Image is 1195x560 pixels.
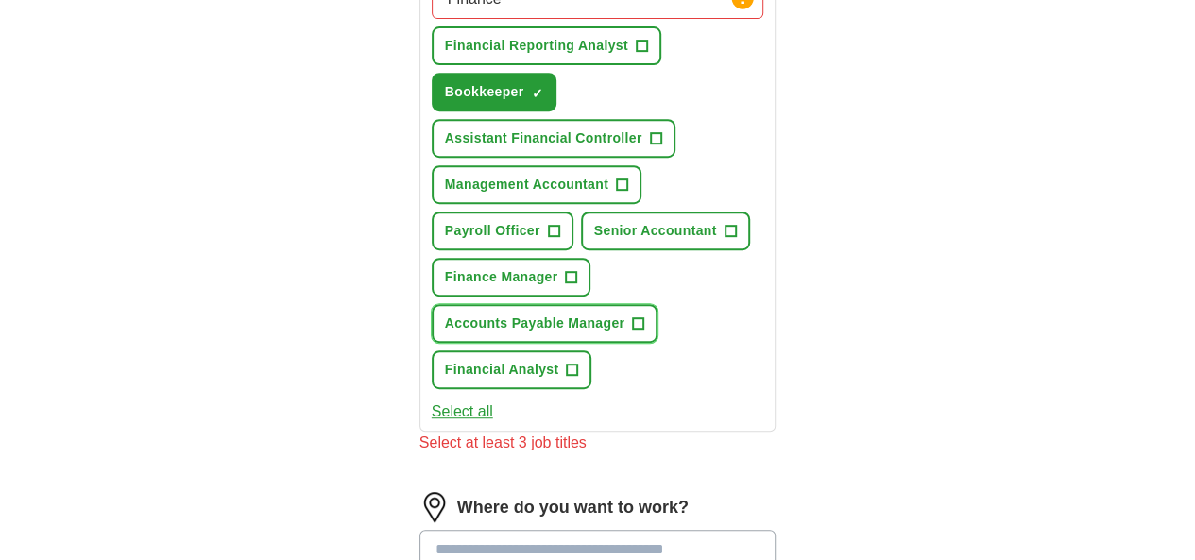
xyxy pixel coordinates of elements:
button: Payroll Officer [432,212,573,250]
img: location.png [419,492,450,522]
button: Senior Accountant [581,212,750,250]
span: Financial Analyst [445,360,559,380]
button: Assistant Financial Controller [432,119,675,158]
span: Management Accountant [445,175,608,195]
span: Bookkeeper [445,82,524,102]
span: Finance Manager [445,267,558,287]
div: Select at least 3 job titles [419,432,777,454]
label: Where do you want to work? [457,495,689,520]
button: Bookkeeper✓ [432,73,557,111]
span: Assistant Financial Controller [445,128,642,148]
button: Financial Analyst [432,350,592,389]
span: ✓ [531,86,542,101]
span: Senior Accountant [594,221,717,241]
button: Financial Reporting Analyst [432,26,661,65]
button: Finance Manager [432,258,591,297]
span: Accounts Payable Manager [445,314,624,333]
button: Select all [432,400,493,423]
button: Management Accountant [432,165,641,204]
button: Accounts Payable Manager [432,304,657,343]
span: Payroll Officer [445,221,540,241]
span: Financial Reporting Analyst [445,36,628,56]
